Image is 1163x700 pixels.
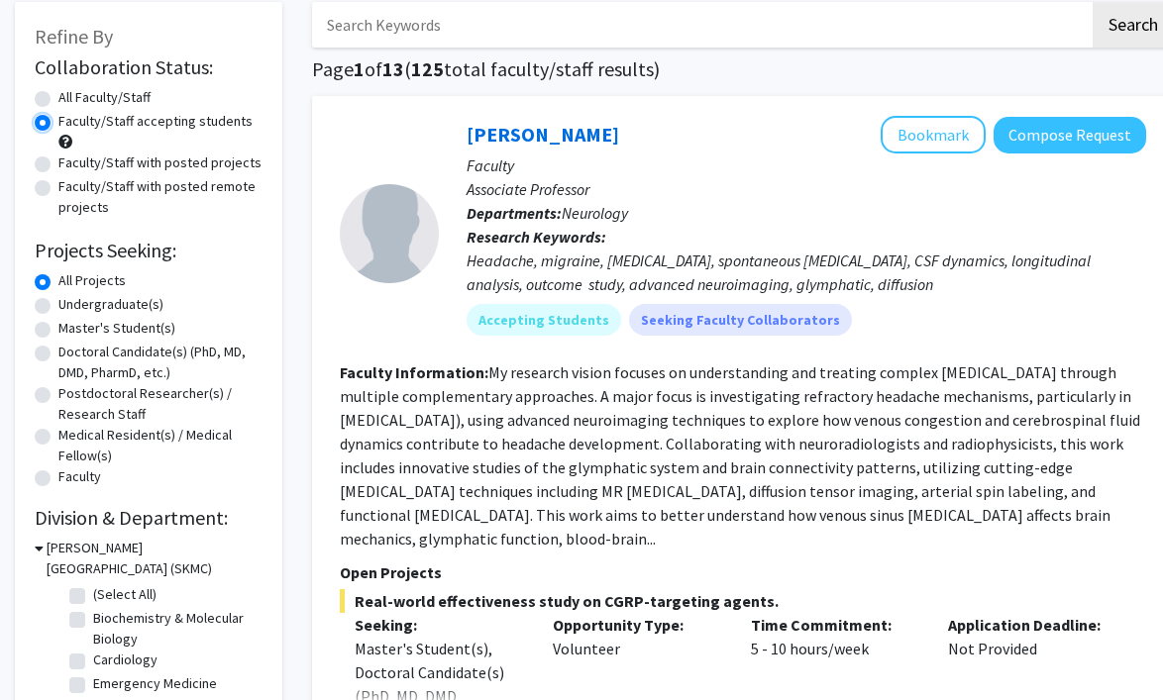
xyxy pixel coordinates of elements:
button: Compose Request to Hsiangkuo Yuan [994,117,1146,153]
a: [PERSON_NAME] [467,122,619,147]
label: Faculty [58,466,101,487]
label: Faculty/Staff accepting students [58,111,253,132]
label: Medical Resident(s) / Medical Fellow(s) [58,425,263,466]
span: 125 [411,56,444,81]
b: Research Keywords: [467,227,606,247]
mat-chip: Seeking Faculty Collaborators [629,304,852,336]
button: Add Hsiangkuo Yuan to Bookmarks [881,116,986,153]
h2: Division & Department: [35,506,263,530]
span: Refine By [35,24,113,49]
label: Biochemistry & Molecular Biology [93,608,258,650]
label: (Select All) [93,584,157,605]
p: Open Projects [340,560,1146,584]
iframe: Chat [15,611,84,685]
span: Real-world effectiveness study on CGRP-targeting agents. [340,589,1146,613]
span: Neurology [562,203,628,223]
label: Doctoral Candidate(s) (PhD, MD, DMD, PharmD, etc.) [58,342,263,383]
label: All Faculty/Staff [58,87,151,108]
input: Search Keywords [312,2,1090,48]
p: Associate Professor [467,177,1146,201]
label: Faculty/Staff with posted remote projects [58,176,263,218]
p: Opportunity Type: [553,613,721,637]
mat-chip: Accepting Students [467,304,621,336]
label: Postdoctoral Researcher(s) / Research Staff [58,383,263,425]
div: Headache, migraine, [MEDICAL_DATA], spontaneous [MEDICAL_DATA], CSF dynamics, longitudinal analys... [467,249,1146,296]
p: Faculty [467,153,1146,177]
fg-read-more: My research vision focuses on understanding and treating complex [MEDICAL_DATA] through multiple ... [340,362,1140,549]
label: Faculty/Staff with posted projects [58,152,262,173]
span: 13 [382,56,404,81]
label: All Projects [58,270,126,291]
h2: Collaboration Status: [35,55,263,79]
b: Faculty Information: [340,362,488,382]
h2: Projects Seeking: [35,239,263,262]
p: Seeking: [355,613,523,637]
span: 1 [354,56,365,81]
p: Application Deadline: [948,613,1116,637]
p: Time Commitment: [751,613,919,637]
label: Undergraduate(s) [58,294,163,315]
label: Emergency Medicine [93,673,217,694]
h3: [PERSON_NAME][GEOGRAPHIC_DATA] (SKMC) [47,538,263,579]
b: Departments: [467,203,562,223]
label: Cardiology [93,650,158,670]
label: Master's Student(s) [58,318,175,339]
